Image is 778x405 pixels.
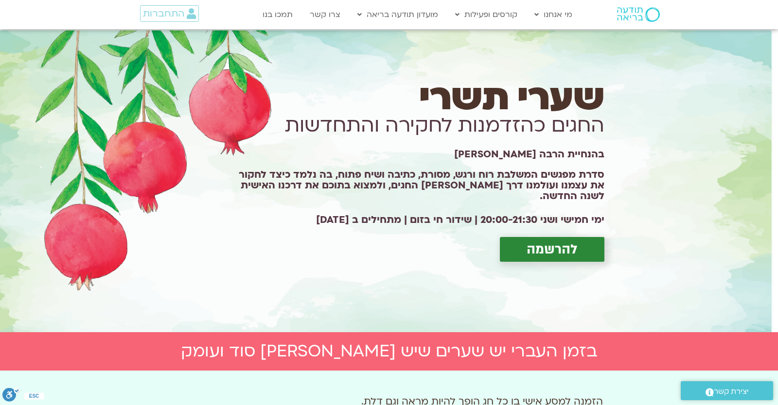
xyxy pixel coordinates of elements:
a: יצירת קשר [681,381,773,400]
h1: סדרת מפגשים המשלבת רוח ורגש, מסורת, כתיבה ושיח פתוח, בה נלמד כיצד לחקור את עצמנו ועולמנו דרך [PER... [223,169,604,202]
a: מי אנחנו [530,5,577,24]
a: התחברות [140,5,199,22]
a: תמכו בנו [258,5,298,24]
a: להרשמה [500,237,604,262]
h1: החגים כהזדמנות לחקירה והתחדשות [223,112,604,139]
h2: בזמן העברי יש שערים שיש [PERSON_NAME] סוד ועומק [117,342,661,361]
img: תודעה בריאה [617,7,660,22]
h1: שערי תשרי [223,84,604,112]
span: יצירת קשר [714,385,749,398]
span: להרשמה [527,242,578,257]
span: התחברות [143,8,184,19]
h2: ימי חמישי ושני 20:00-21:30 | שידור חי בזום | מתחילים ב [DATE] [223,215,604,225]
a: מועדון תודעה בריאה [353,5,443,24]
a: צרו קשר [305,5,345,24]
h1: בהנחיית הרבה [PERSON_NAME] [223,152,604,156]
a: קורסים ופעילות [450,5,522,24]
